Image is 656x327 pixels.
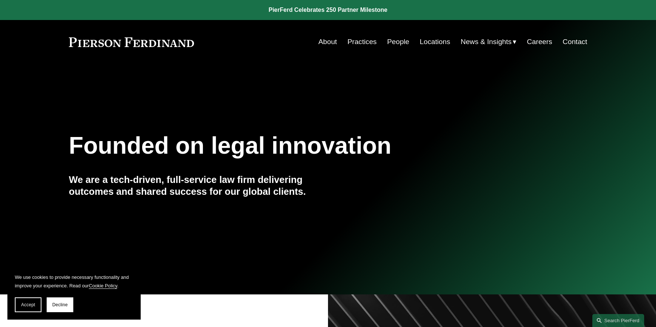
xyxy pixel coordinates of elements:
[318,35,337,49] a: About
[52,302,68,307] span: Decline
[7,266,141,320] section: Cookie banner
[527,35,552,49] a: Careers
[69,174,328,198] h4: We are a tech-driven, full-service law firm delivering outcomes and shared success for our global...
[563,35,587,49] a: Contact
[461,35,516,49] a: folder dropdown
[592,314,644,327] a: Search this site
[69,132,501,159] h1: Founded on legal innovation
[89,283,117,288] a: Cookie Policy
[387,35,409,49] a: People
[420,35,450,49] a: Locations
[461,36,512,49] span: News & Insights
[21,302,35,307] span: Accept
[15,297,41,312] button: Accept
[348,35,377,49] a: Practices
[15,273,133,290] p: We use cookies to provide necessary functionality and improve your experience. Read our .
[47,297,73,312] button: Decline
